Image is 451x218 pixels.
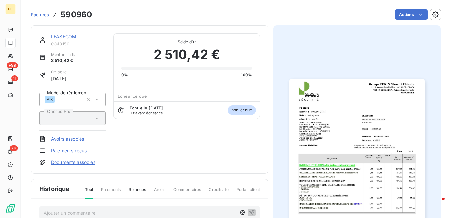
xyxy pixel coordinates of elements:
[236,187,260,198] span: Portail client
[228,105,256,115] span: non-échue
[130,105,163,110] span: Échue le [DATE]
[47,97,53,101] span: VIR
[51,34,76,39] a: LEASECOM
[51,69,67,75] span: Émise le
[31,11,49,18] a: Factures
[395,9,428,20] button: Actions
[51,52,78,58] span: Montant initial
[241,72,252,78] span: 100%
[31,12,49,17] span: Factures
[51,159,95,166] a: Documents associés
[429,196,445,212] iframe: Intercom live chat
[154,45,220,64] span: 2 510,42 €
[209,187,229,198] span: Creditsafe
[130,111,135,115] span: J-8
[7,62,18,68] span: +99
[85,187,94,199] span: Tout
[39,185,69,193] span: Historique
[5,204,16,214] img: Logo LeanPay
[130,111,163,115] span: avant échéance
[121,72,128,78] span: 0%
[173,187,201,198] span: Commentaires
[154,187,166,198] span: Avoirs
[5,4,16,14] div: PE
[129,187,146,198] span: Relances
[51,136,84,142] a: Avoirs associés
[61,9,92,20] h3: 590960
[51,41,106,46] span: C043156
[10,145,18,151] span: 76
[51,58,78,64] span: 2 510,42 €
[51,147,87,154] a: Paiements reçus
[121,39,252,45] span: Solde dû :
[101,187,121,198] span: Paiements
[11,75,18,81] span: 11
[118,94,147,99] span: Échéance due
[51,75,67,82] span: [DATE]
